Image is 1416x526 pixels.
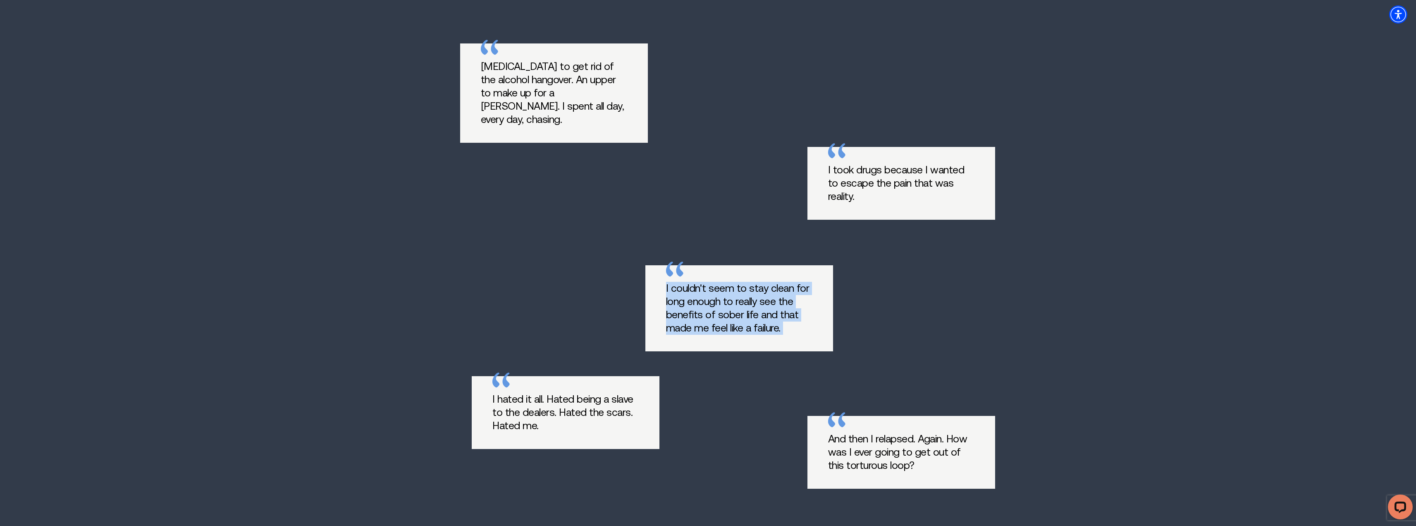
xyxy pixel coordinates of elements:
div: Accessibility Menu [1389,5,1407,24]
iframe: LiveChat chat widget [1381,491,1416,526]
p: I took drugs because I wanted to escape the pain that was reality. [828,163,974,203]
p: [MEDICAL_DATA] to get rid of the alcohol hangover. An upper to make up for a [PERSON_NAME]. I spe... [481,60,627,126]
p: I hated it all. Hated being a slave to the dealers. Hated the scars. Hated me. [492,393,639,432]
p: I couldn't seem to stay clean for long enough to really see the benefits of sober life and that m... [666,282,812,335]
p: And then I relapsed. Again. How was I ever going to get out of this torturous loop? [828,432,974,472]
